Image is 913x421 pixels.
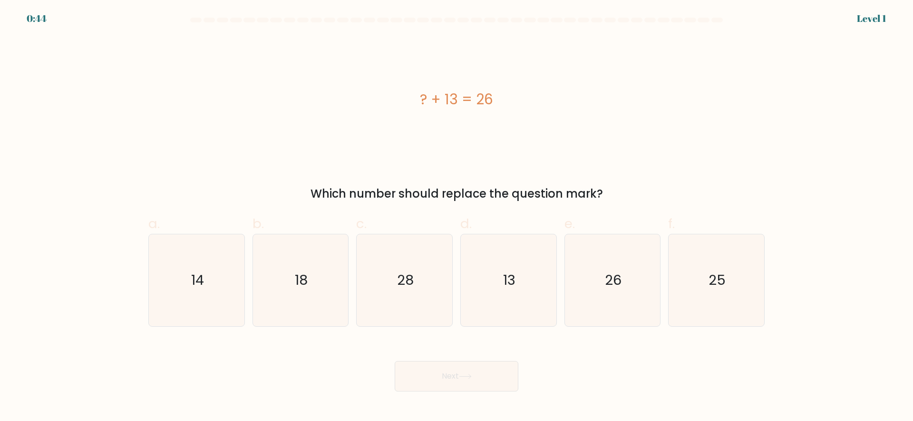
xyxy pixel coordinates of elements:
span: e. [564,214,575,233]
text: 28 [397,271,414,290]
div: 0:44 [27,11,47,26]
span: f. [668,214,675,233]
span: b. [253,214,264,233]
text: 25 [709,271,726,290]
div: Which number should replace the question mark? [154,185,759,202]
div: Level 1 [857,11,886,26]
div: ? + 13 = 26 [148,89,765,110]
text: 13 [503,271,515,290]
text: 14 [191,271,204,290]
text: 18 [295,271,308,290]
span: c. [356,214,367,233]
text: 26 [605,271,622,290]
button: Next [395,361,518,391]
span: a. [148,214,160,233]
span: d. [460,214,472,233]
